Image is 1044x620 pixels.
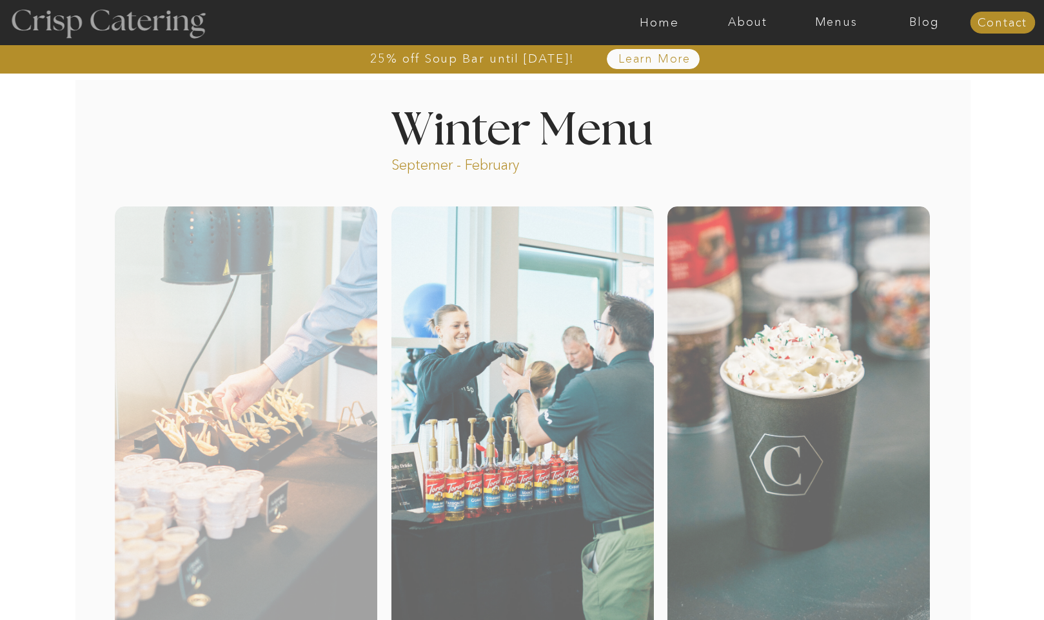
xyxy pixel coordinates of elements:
[391,155,569,170] p: Septemer - February
[880,16,969,29] a: Blog
[343,108,702,146] h1: Winter Menu
[792,16,880,29] a: Menus
[589,53,721,66] a: Learn More
[704,16,792,29] a: About
[970,17,1035,30] a: Contact
[615,16,704,29] a: Home
[324,52,621,65] a: 25% off Soup Bar until [DATE]!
